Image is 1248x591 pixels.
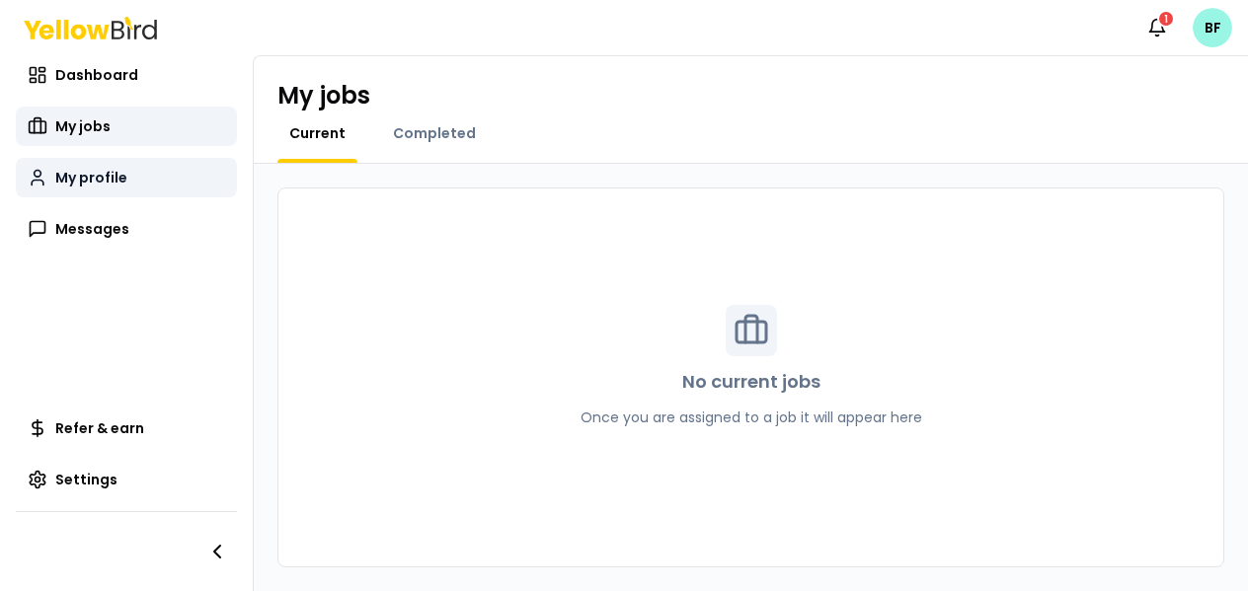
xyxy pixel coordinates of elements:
[55,168,127,187] span: My profile
[1157,10,1175,28] div: 1
[381,123,488,143] a: Completed
[393,123,476,143] span: Completed
[55,65,138,85] span: Dashboard
[16,460,237,499] a: Settings
[55,219,129,239] span: Messages
[16,107,237,146] a: My jobs
[16,408,237,448] a: Refer & earn
[55,418,144,438] span: Refer & earn
[277,123,357,143] a: Current
[289,123,346,143] span: Current
[277,80,370,111] h1: My jobs
[16,55,237,95] a: Dashboard
[16,209,237,249] a: Messages
[682,368,820,396] p: No current jobs
[1137,8,1177,47] button: 1
[16,158,237,197] a: My profile
[1193,8,1232,47] span: BF
[55,116,111,136] span: My jobs
[55,470,117,489] span: Settings
[581,407,922,427] p: Once you are assigned to a job it will appear here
